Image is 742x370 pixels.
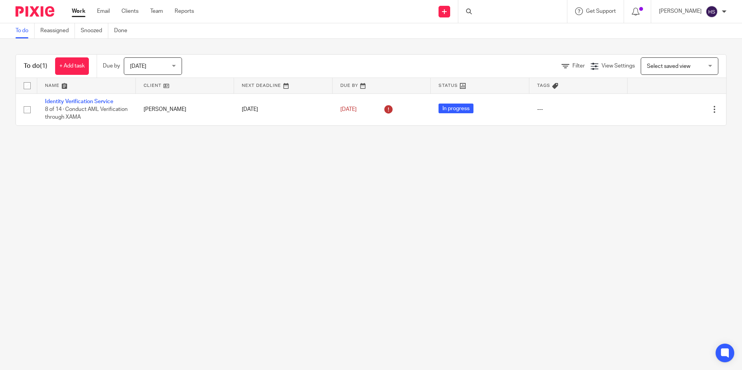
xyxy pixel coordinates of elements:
span: [DATE] [340,107,357,112]
span: 8 of 14 · Conduct AML Verification through XAMA [45,107,128,120]
span: [DATE] [130,64,146,69]
a: Reports [175,7,194,15]
a: Identity Verification Service [45,99,113,104]
img: svg%3E [706,5,718,18]
img: Pixie [16,6,54,17]
a: + Add task [55,57,89,75]
a: Team [150,7,163,15]
td: [DATE] [234,93,333,125]
a: Snoozed [81,23,108,38]
a: Email [97,7,110,15]
span: (1) [40,63,47,69]
a: Done [114,23,133,38]
span: Tags [537,83,550,88]
a: Reassigned [40,23,75,38]
span: Get Support [586,9,616,14]
td: [PERSON_NAME] [136,93,234,125]
span: In progress [439,104,473,113]
span: View Settings [602,63,635,69]
span: Filter [572,63,585,69]
p: Due by [103,62,120,70]
span: Select saved view [647,64,690,69]
h1: To do [24,62,47,70]
a: Work [72,7,85,15]
p: [PERSON_NAME] [659,7,702,15]
a: To do [16,23,35,38]
div: --- [537,105,620,113]
a: Clients [121,7,139,15]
